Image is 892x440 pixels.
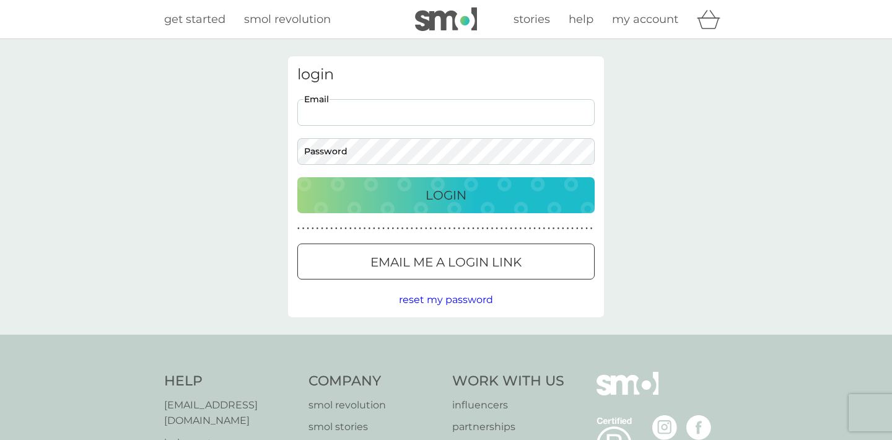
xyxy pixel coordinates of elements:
p: ● [510,226,512,232]
p: ● [571,226,574,232]
p: ● [477,226,479,232]
p: ● [430,226,432,232]
a: smol revolution [244,11,331,29]
p: ● [364,226,366,232]
p: ● [458,226,460,232]
a: stories [514,11,550,29]
p: ● [453,226,456,232]
p: ● [439,226,442,232]
p: ● [312,226,314,232]
p: ● [533,226,536,232]
p: ● [448,226,451,232]
p: ● [491,226,494,232]
p: ● [297,226,300,232]
p: ● [524,226,527,232]
a: [EMAIL_ADDRESS][DOMAIN_NAME] [164,397,296,429]
p: ● [481,226,484,232]
span: my account [612,12,678,26]
p: ● [562,226,564,232]
p: ● [434,226,437,232]
p: ● [463,226,465,232]
p: ● [354,226,357,232]
button: Login [297,177,595,213]
p: ● [505,226,508,232]
p: Login [426,185,466,205]
button: Email me a login link [297,244,595,279]
p: ● [387,226,390,232]
p: ● [553,226,555,232]
a: help [569,11,593,29]
img: smol [597,372,658,414]
p: ● [472,226,474,232]
p: ● [340,226,343,232]
p: ● [501,226,503,232]
p: ● [468,226,470,232]
button: reset my password [399,292,493,308]
div: basket [697,7,728,32]
p: ● [416,226,418,232]
h4: Work With Us [452,372,564,391]
p: ● [585,226,588,232]
h4: Company [308,372,440,391]
p: ● [486,226,489,232]
span: stories [514,12,550,26]
img: smol [415,7,477,31]
p: ● [321,226,323,232]
img: visit the smol Instagram page [652,415,677,440]
p: ● [590,226,593,232]
p: ● [406,226,408,232]
p: ● [411,226,413,232]
h4: Help [164,372,296,391]
p: ● [359,226,361,232]
p: ● [307,226,309,232]
span: smol revolution [244,12,331,26]
p: ● [344,226,347,232]
p: ● [373,226,375,232]
p: ● [401,226,404,232]
p: ● [382,226,385,232]
p: ● [543,226,546,232]
h3: login [297,66,595,84]
p: ● [581,226,584,232]
p: ● [335,226,338,232]
p: ● [557,226,559,232]
p: ● [496,226,498,232]
p: ● [378,226,380,232]
a: get started [164,11,225,29]
a: smol stories [308,419,440,435]
p: ● [396,226,399,232]
p: ● [515,226,517,232]
a: my account [612,11,678,29]
p: ● [420,226,422,232]
a: partnerships [452,419,564,435]
p: ● [529,226,531,232]
p: ● [392,226,395,232]
p: ● [326,226,328,232]
img: visit the smol Facebook page [686,415,711,440]
span: get started [164,12,225,26]
p: ● [330,226,333,232]
p: ● [548,226,550,232]
p: ● [425,226,427,232]
p: ● [302,226,305,232]
span: reset my password [399,294,493,306]
p: ● [368,226,370,232]
a: smol revolution [308,397,440,413]
p: ● [349,226,352,232]
p: Email me a login link [370,252,522,272]
p: ● [576,226,579,232]
p: ● [519,226,522,232]
p: ● [538,226,541,232]
p: ● [444,226,446,232]
span: help [569,12,593,26]
a: influencers [452,397,564,413]
p: ● [317,226,319,232]
p: ● [567,226,569,232]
